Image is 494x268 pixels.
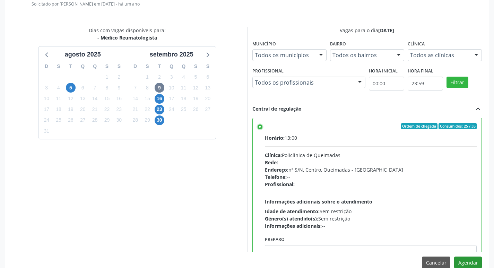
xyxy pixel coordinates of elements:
span: segunda-feira, 8 de setembro de 2025 [142,83,152,93]
span: sexta-feira, 12 de setembro de 2025 [191,83,200,93]
div: Q [89,61,101,72]
span: quarta-feira, 24 de setembro de 2025 [167,105,176,114]
span: segunda-feira, 25 de agosto de 2025 [54,115,63,125]
span: sexta-feira, 1 de agosto de 2025 [102,72,112,82]
span: domingo, 3 de agosto de 2025 [42,83,51,93]
span: Telefone: [265,174,287,180]
div: Q [165,61,177,72]
div: - Médico Reumatologista [89,34,166,41]
span: Profissional: [265,181,295,188]
span: domingo, 31 de agosto de 2025 [42,126,51,136]
span: terça-feira, 2 de setembro de 2025 [155,72,164,82]
span: quarta-feira, 13 de agosto de 2025 [78,94,88,104]
span: sexta-feira, 15 de agosto de 2025 [102,94,112,104]
label: Hora final [408,66,433,77]
span: terça-feira, 30 de setembro de 2025 [155,115,164,125]
span: Idade de atendimento: [265,208,320,215]
span: sexta-feira, 22 de agosto de 2025 [102,105,112,114]
span: domingo, 14 de setembro de 2025 [130,94,140,104]
span: quarta-feira, 20 de agosto de 2025 [78,105,88,114]
span: Consumidos: 25 / 35 [439,123,477,129]
div: S [141,61,154,72]
span: [DATE] [378,27,394,34]
div: -- [265,173,477,181]
span: Ordem de chegada [401,123,437,129]
div: Central de regulação [252,105,302,113]
div: 13:00 [265,134,477,141]
span: sexta-feira, 5 de setembro de 2025 [191,72,200,82]
span: Todos os bairros [332,52,390,59]
span: segunda-feira, 29 de setembro de 2025 [142,115,152,125]
span: sábado, 6 de setembro de 2025 [203,72,213,82]
span: terça-feira, 12 de agosto de 2025 [66,94,76,104]
span: quinta-feira, 18 de setembro de 2025 [179,94,189,104]
label: Clínica [408,39,425,50]
span: segunda-feira, 1 de setembro de 2025 [142,72,152,82]
div: -- [265,159,477,166]
span: quinta-feira, 7 de agosto de 2025 [90,83,100,93]
span: Clínica: [265,152,282,158]
span: sexta-feira, 19 de setembro de 2025 [191,94,200,104]
span: Endereço: [265,166,288,173]
span: domingo, 10 de agosto de 2025 [42,94,51,104]
div: Vagas para o dia [252,27,482,34]
span: domingo, 17 de agosto de 2025 [42,105,51,114]
span: domingo, 7 de setembro de 2025 [130,83,140,93]
span: Informações adicionais sobre o atendimento [265,198,372,205]
div: D [41,61,53,72]
button: Filtrar [447,77,468,88]
input: Selecione o horário [369,77,404,90]
span: sexta-feira, 8 de agosto de 2025 [102,83,112,93]
span: terça-feira, 9 de setembro de 2025 [155,83,164,93]
div: T [64,61,77,72]
span: domingo, 28 de setembro de 2025 [130,115,140,125]
span: quarta-feira, 3 de setembro de 2025 [167,72,176,82]
span: quinta-feira, 14 de agosto de 2025 [90,94,100,104]
div: nº S/N, Centro, Queimadas - [GEOGRAPHIC_DATA] [265,166,477,173]
span: segunda-feira, 22 de setembro de 2025 [142,105,152,114]
div: S [190,61,202,72]
div: -- [265,181,477,188]
span: terça-feira, 19 de agosto de 2025 [66,105,76,114]
label: Bairro [330,39,346,50]
div: S [53,61,65,72]
span: Rede: [265,159,278,166]
span: segunda-feira, 4 de agosto de 2025 [54,83,63,93]
span: Gênero(s) atendido(s): [265,215,318,222]
span: Todos os profissionais [255,79,351,86]
div: Dias com vagas disponíveis para: [89,27,166,41]
span: domingo, 21 de setembro de 2025 [130,105,140,114]
p: Solicitado por [PERSON_NAME] em [DATE] - há um ano [32,1,482,7]
span: sábado, 27 de setembro de 2025 [203,105,213,114]
span: quinta-feira, 11 de setembro de 2025 [179,83,189,93]
span: sábado, 23 de agosto de 2025 [114,105,124,114]
label: Município [252,39,276,50]
span: Informações adicionais: [265,223,322,229]
span: quinta-feira, 25 de setembro de 2025 [179,105,189,114]
div: Sem restrição [265,215,477,222]
span: domingo, 24 de agosto de 2025 [42,115,51,125]
i: expand_less [474,105,482,113]
span: quinta-feira, 28 de agosto de 2025 [90,115,100,125]
span: terça-feira, 5 de agosto de 2025 [66,83,76,93]
span: quarta-feira, 10 de setembro de 2025 [167,83,176,93]
span: Todos os municípios [255,52,312,59]
span: sexta-feira, 26 de setembro de 2025 [191,105,200,114]
span: quarta-feira, 6 de agosto de 2025 [78,83,88,93]
span: sábado, 16 de agosto de 2025 [114,94,124,104]
div: Q [77,61,89,72]
div: Policlinica de Queimadas [265,152,477,159]
div: T [153,61,165,72]
span: sábado, 20 de setembro de 2025 [203,94,213,104]
span: sábado, 2 de agosto de 2025 [114,72,124,82]
span: terça-feira, 23 de setembro de 2025 [155,105,164,114]
span: quinta-feira, 4 de setembro de 2025 [179,72,189,82]
span: segunda-feira, 18 de agosto de 2025 [54,105,63,114]
span: segunda-feira, 11 de agosto de 2025 [54,94,63,104]
div: setembro 2025 [147,50,196,59]
label: Profissional [252,66,284,77]
div: D [129,61,141,72]
label: Preparo [265,234,285,245]
div: S [113,61,125,72]
div: agosto 2025 [62,50,104,59]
